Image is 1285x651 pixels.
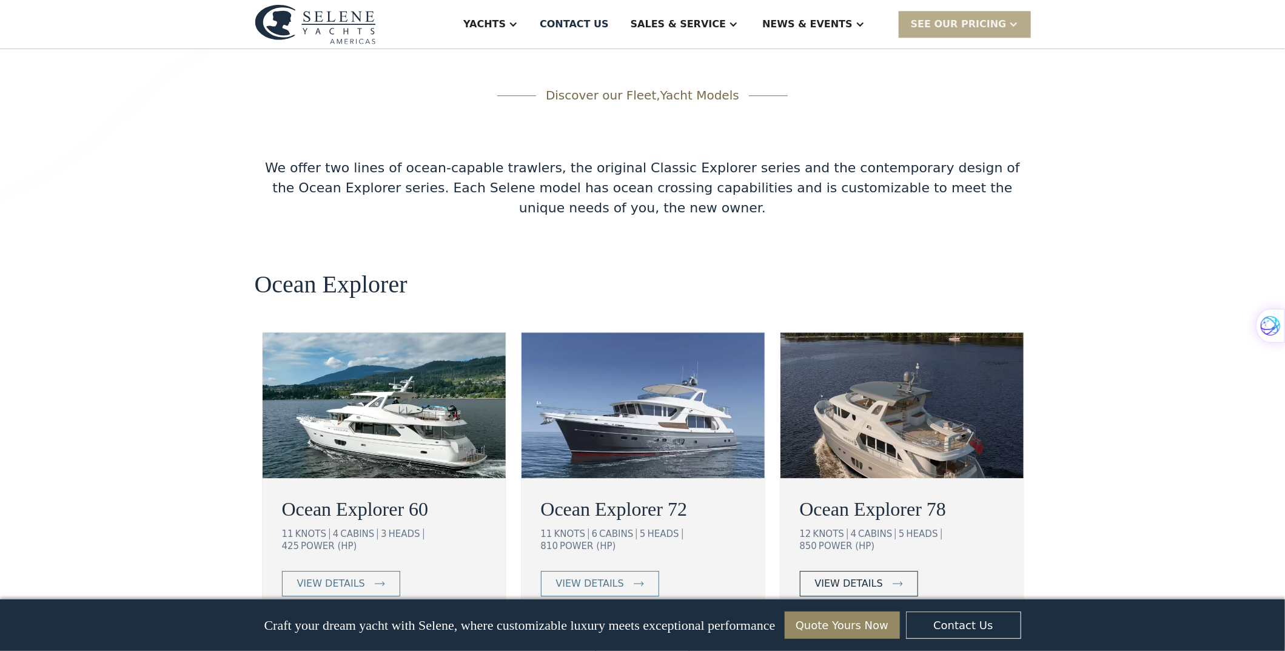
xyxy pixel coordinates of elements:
div: 4 [333,528,339,539]
span: Yacht Models [660,88,739,103]
img: icon [893,581,903,586]
div: CABINS [858,528,896,539]
div: News & EVENTS [762,17,853,32]
div: HEADS [907,528,942,539]
div: 6 [592,528,598,539]
a: view details [800,571,918,596]
div: view details [556,576,624,591]
div: KNOTS [554,528,589,539]
div: 810 [541,541,559,551]
div: 11 [282,528,294,539]
div: We offer two lines of ocean-capable trawlers, the original Classic Explorer series and the contem... [255,158,1031,218]
div: CABINS [599,528,637,539]
div: 3 [381,528,387,539]
div: 425 [282,541,300,551]
a: Ocean Explorer 60 [282,494,486,524]
a: Ocean Explorer 72 [541,494,745,524]
div: CABINS [340,528,378,539]
div: HEADS [389,528,424,539]
p: Craft your dream yacht with Selene, where customizable luxury meets exceptional performance [264,618,775,633]
a: Contact Us [906,612,1021,639]
div: view details [815,576,883,591]
a: view details [282,571,400,596]
div: Discover our Fleet, [546,86,739,104]
div: SEE Our Pricing [899,11,1031,37]
div: Yachts [463,17,506,32]
div: 5 [899,528,905,539]
a: Ocean Explorer 78 [800,494,1004,524]
img: logo [255,4,376,44]
div: KNOTS [295,528,330,539]
div: view details [297,576,365,591]
div: POWER (HP) [560,541,616,551]
a: view details [541,571,659,596]
img: ocean going trawler [522,332,765,478]
div: HEADS [648,528,683,539]
img: ocean going trawler [263,332,506,478]
div: Contact US [540,17,609,32]
img: icon [375,581,385,586]
img: ocean going trawler [780,332,1024,478]
a: Quote Yours Now [785,612,900,639]
h2: Ocean Explorer [255,271,408,298]
div: 11 [541,528,552,539]
div: Sales & Service [631,17,726,32]
div: 4 [851,528,857,539]
div: 850 [800,541,817,551]
div: SEE Our Pricing [911,17,1007,32]
div: 5 [640,528,646,539]
img: icon [634,581,644,586]
div: 12 [800,528,811,539]
div: POWER (HP) [301,541,357,551]
div: POWER (HP) [819,541,874,551]
div: KNOTS [813,528,848,539]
